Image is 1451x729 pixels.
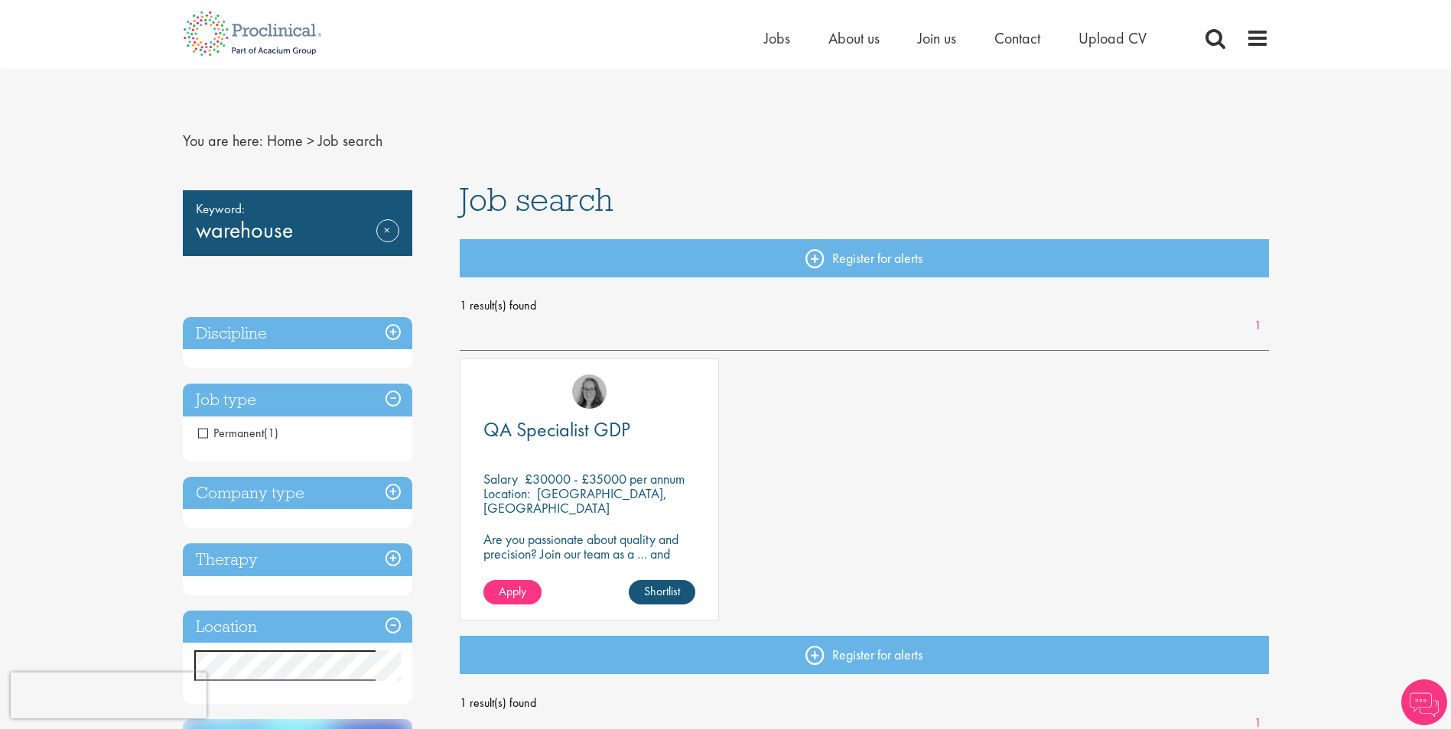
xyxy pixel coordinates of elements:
a: Jobs [764,28,790,48]
h3: Company type [183,477,412,510]
span: (1) [264,425,278,441]
span: QA Specialist GDP [483,416,630,442]
span: Permanent [198,425,278,441]
a: Register for alerts [460,239,1269,277]
a: breadcrumb link [267,131,303,151]
a: Remove [376,219,399,264]
h3: Discipline [183,317,412,350]
span: You are here: [183,131,263,151]
a: Join us [918,28,956,48]
a: QA Specialist GDP [483,420,695,439]
a: Register for alerts [460,636,1269,674]
iframe: reCAPTCHA [11,672,207,718]
span: Keyword: [196,198,399,219]
p: £30000 - £35000 per annum [525,470,685,488]
div: warehouse [183,190,412,256]
a: About us [828,28,880,48]
a: Upload CV [1078,28,1147,48]
p: Are you passionate about quality and precision? Join our team as a … and help ensure top-tier sta... [483,532,695,590]
img: Chatbot [1401,679,1447,725]
span: Location: [483,484,530,502]
p: [GEOGRAPHIC_DATA], [GEOGRAPHIC_DATA] [483,484,667,517]
a: Shortlist [629,580,695,604]
a: 1 [1247,317,1269,335]
span: Salary [483,470,518,488]
span: 1 result(s) found [460,294,1269,317]
h3: Job type [183,384,412,416]
a: Apply [483,580,542,604]
span: Permanent [198,425,264,441]
a: Contact [994,28,1040,48]
span: Apply [499,583,526,599]
span: > [307,131,314,151]
h3: Therapy [183,543,412,576]
img: Ingrid Aymes [572,374,607,409]
span: Job search [460,179,613,220]
h3: Location [183,611,412,643]
span: Job search [318,131,382,151]
span: 1 result(s) found [460,692,1269,714]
